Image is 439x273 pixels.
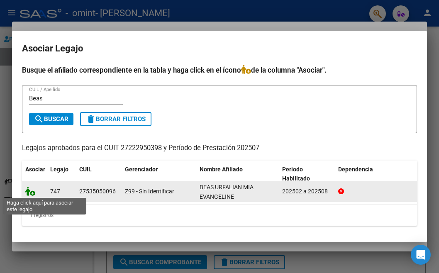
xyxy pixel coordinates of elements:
[86,115,146,123] span: Borrar Filtros
[50,166,68,173] span: Legajo
[411,245,431,265] div: Open Intercom Messenger
[125,188,174,195] span: Z99 - Sin Identificar
[122,161,196,188] datatable-header-cell: Gerenciador
[47,161,76,188] datatable-header-cell: Legajo
[22,65,417,76] h4: Busque el afiliado correspondiente en la tabla y haga click en el ícono de la columna "Asociar".
[335,161,417,188] datatable-header-cell: Dependencia
[79,187,116,196] div: 27535050096
[25,166,45,173] span: Asociar
[22,143,417,154] p: Legajos aprobados para el CUIT 27222950398 y Período de Prestación 202507
[338,166,373,173] span: Dependencia
[279,161,335,188] datatable-header-cell: Periodo Habilitado
[22,41,417,56] h2: Asociar Legajo
[86,114,96,124] mat-icon: delete
[29,113,73,125] button: Buscar
[282,166,310,182] span: Periodo Habilitado
[34,115,68,123] span: Buscar
[125,166,158,173] span: Gerenciador
[200,184,254,200] span: BEAS URFALIAN MIA EVANGELINE
[34,114,44,124] mat-icon: search
[80,112,151,126] button: Borrar Filtros
[76,161,122,188] datatable-header-cell: CUIL
[22,161,47,188] datatable-header-cell: Asociar
[200,166,243,173] span: Nombre Afiliado
[79,166,92,173] span: CUIL
[196,161,279,188] datatable-header-cell: Nombre Afiliado
[22,205,417,226] div: 1 registros
[50,188,60,195] span: 747
[282,187,332,196] div: 202502 a 202508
